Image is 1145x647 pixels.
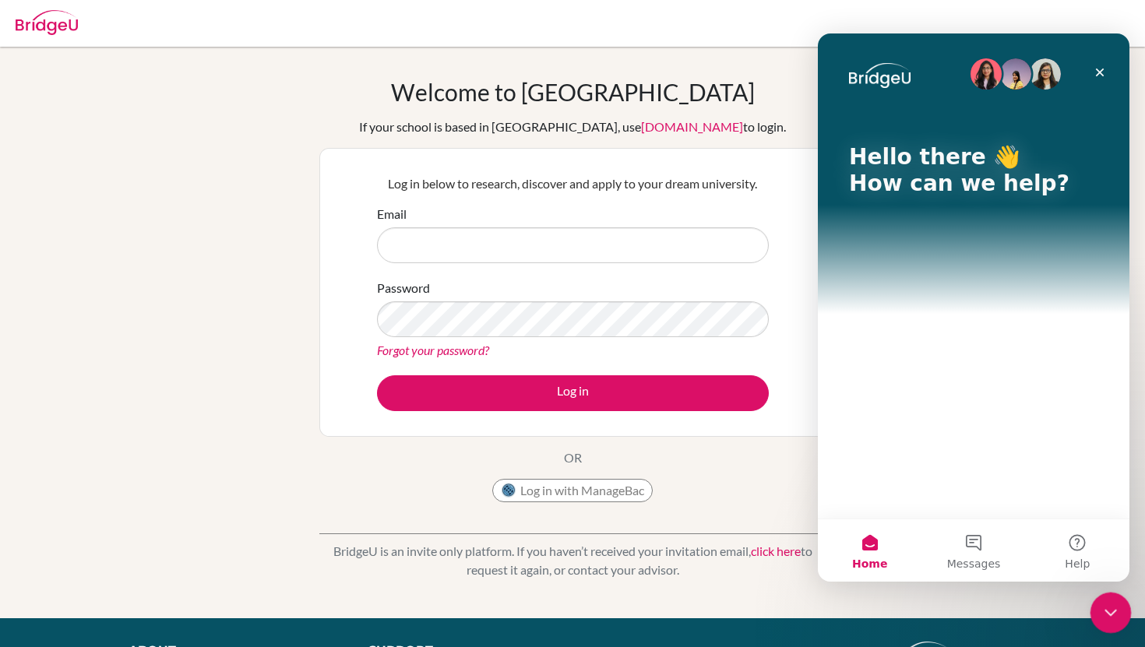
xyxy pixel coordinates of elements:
[564,448,582,467] p: OR
[359,118,786,136] div: If your school is based in [GEOGRAPHIC_DATA], use to login.
[641,119,743,134] a: [DOMAIN_NAME]
[319,542,826,579] p: BridgeU is an invite only platform. If you haven’t received your invitation email, to request it ...
[751,543,801,558] a: click here
[16,10,78,35] img: Bridge-U
[377,174,769,193] p: Log in below to research, discover and apply to your dream university.
[377,343,489,357] a: Forgot your password?
[818,33,1129,582] iframe: Intercom live chat
[377,279,430,297] label: Password
[391,78,755,106] h1: Welcome to [GEOGRAPHIC_DATA]
[377,375,769,411] button: Log in
[1090,592,1132,634] iframe: Intercom live chat
[377,205,407,223] label: Email
[492,479,653,502] button: Log in with ManageBac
